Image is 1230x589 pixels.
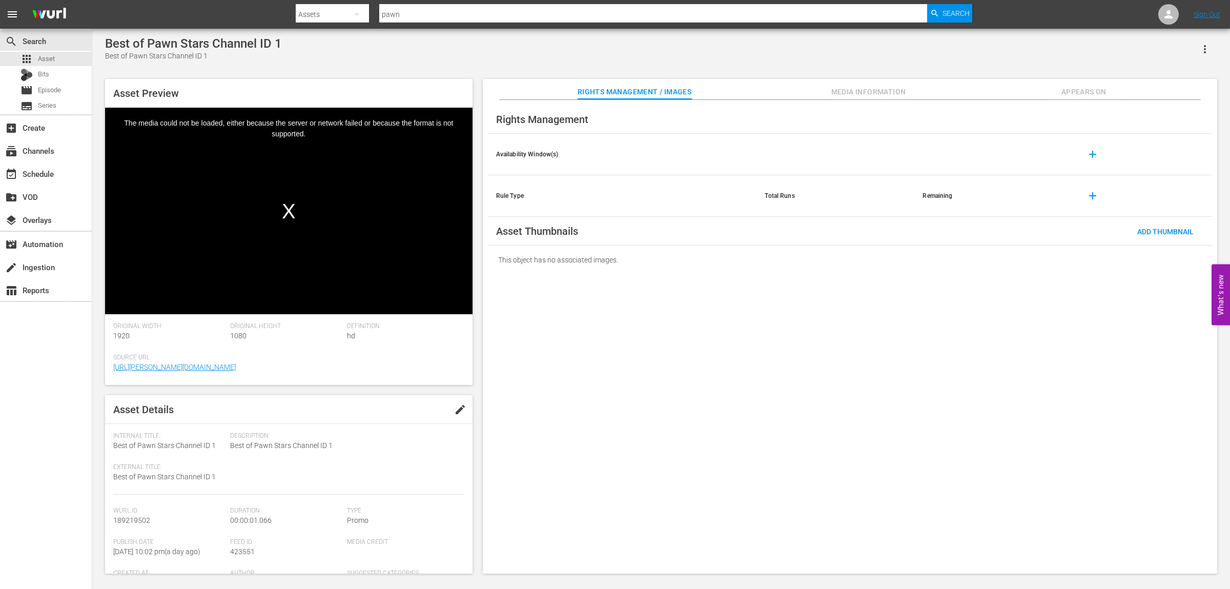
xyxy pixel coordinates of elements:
span: Series [38,100,56,111]
span: VOD [5,191,17,204]
span: Original Height [230,322,342,331]
th: Availability Window(s) [488,134,757,175]
button: edit [448,397,473,422]
th: Total Runs [756,175,914,217]
span: Media Credit [347,538,459,546]
span: Asset [20,53,33,65]
button: Add Thumbnail [1129,222,1202,240]
button: Search [927,4,972,23]
span: edit [454,403,466,416]
span: Series [20,100,33,112]
span: Publish Date [113,538,225,546]
span: Overlays [5,214,17,227]
span: Promo [347,516,368,524]
span: Appears On [1045,86,1122,98]
th: Remaining [914,175,1072,217]
span: Suggested Categories [347,570,459,578]
span: Asset Preview [113,87,179,99]
span: Created At [113,570,225,578]
span: Automation [5,238,17,251]
span: Duration [230,507,342,515]
span: Episode [38,85,61,95]
span: 1080 [230,332,247,340]
button: Open Feedback Widget [1212,264,1230,325]
span: Episode [20,84,33,96]
span: Bits [38,69,49,79]
span: 1920 [113,332,130,340]
span: 189219502 [113,516,150,524]
span: menu [6,8,18,21]
button: add [1080,142,1105,167]
span: Asset Details [113,403,174,416]
span: Create [5,122,17,134]
span: Schedule [5,168,17,180]
div: Best of Pawn Stars Channel ID 1 [105,51,282,62]
span: add [1086,148,1099,160]
span: Search [942,4,970,23]
span: Description: [230,432,459,440]
span: Best of Pawn Stars Channel ID 1 [113,473,216,481]
span: [DATE] 10:02 pm ( a day ago ) [113,547,200,556]
span: 423551 [230,547,255,556]
span: Original Width [113,322,225,331]
div: This object has no associated images. [488,246,1212,274]
span: External Title: [113,463,225,472]
span: Wurl Id [113,507,225,515]
span: Author [230,570,342,578]
span: Add Thumbnail [1129,228,1202,236]
div: Video Player [105,108,473,314]
span: 00:00:01.066 [230,516,272,524]
a: [URL][PERSON_NAME][DOMAIN_NAME] [113,363,236,371]
span: Internal Title: [113,432,225,440]
span: Media Information [830,86,907,98]
img: ans4CAIJ8jUAAAAAAAAAAAAAAAAAAAAAAAAgQb4GAAAAAAAAAAAAAAAAAAAAAAAAJMjXAAAAAAAAAAAAAAAAAAAAAAAAgAT5G... [25,3,74,27]
span: Type [347,507,459,515]
span: Channels [5,145,17,157]
span: Best of Pawn Stars Channel ID 1 [230,440,459,451]
button: add [1080,184,1105,208]
div: Best of Pawn Stars Channel ID 1 [105,36,282,51]
span: Asset [38,54,55,64]
span: Definition [347,322,459,331]
a: Sign Out [1194,10,1220,18]
span: Search [5,35,17,48]
span: Feed ID [230,538,342,546]
span: add [1086,190,1099,202]
span: Best of Pawn Stars Channel ID 1 [113,441,216,450]
span: Asset Thumbnails [496,225,578,237]
div: Bits [20,69,33,81]
span: Rights Management [496,113,588,126]
span: Reports [5,285,17,297]
span: Ingestion [5,261,17,274]
span: Source Url [113,354,459,362]
span: hd [347,332,355,340]
th: Rule Type [488,175,757,217]
span: Rights Management / Images [578,86,691,98]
